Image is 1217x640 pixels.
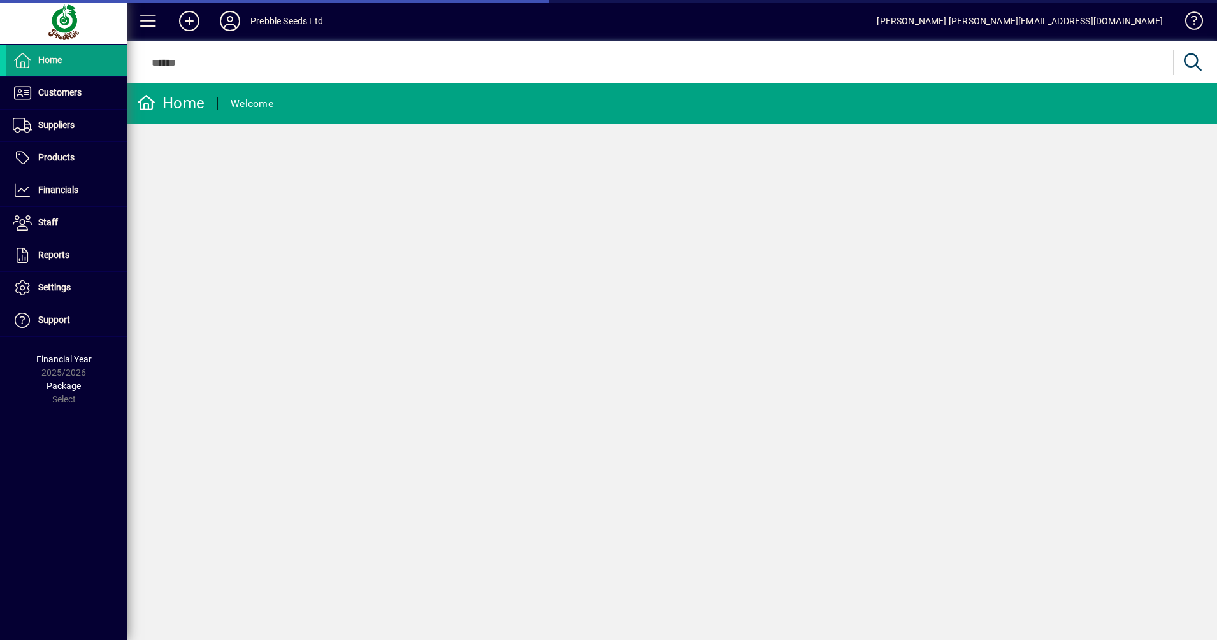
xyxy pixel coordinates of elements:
span: Package [47,381,81,391]
a: Support [6,304,127,336]
div: Welcome [231,94,273,114]
a: Settings [6,272,127,304]
button: Profile [210,10,250,32]
span: Financial Year [36,354,92,364]
span: Suppliers [38,120,75,130]
span: Reports [38,250,69,260]
span: Home [38,55,62,65]
span: Products [38,152,75,162]
span: Settings [38,282,71,292]
a: Knowledge Base [1176,3,1201,44]
a: Products [6,142,127,174]
div: Prebble Seeds Ltd [250,11,323,31]
a: Reports [6,239,127,271]
span: Customers [38,87,82,97]
button: Add [169,10,210,32]
span: Support [38,315,70,325]
a: Suppliers [6,110,127,141]
div: [PERSON_NAME] [PERSON_NAME][EMAIL_ADDRESS][DOMAIN_NAME] [877,11,1163,31]
a: Customers [6,77,127,109]
span: Staff [38,217,58,227]
div: Home [137,93,205,113]
a: Staff [6,207,127,239]
span: Financials [38,185,78,195]
a: Financials [6,174,127,206]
